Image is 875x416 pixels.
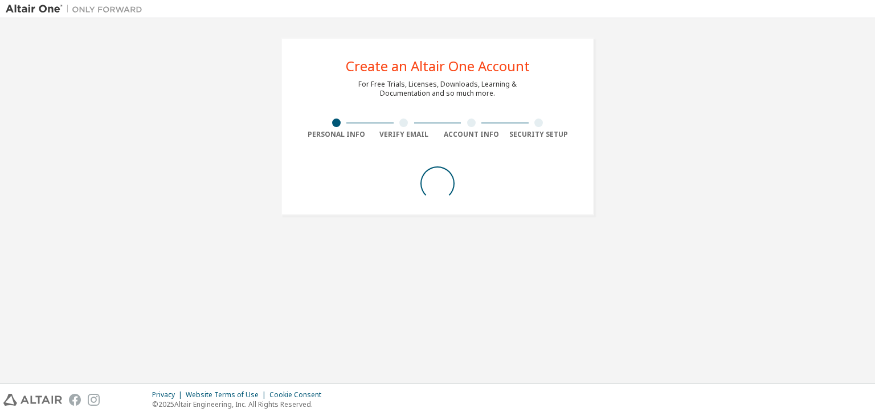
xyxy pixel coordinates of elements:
[437,130,505,139] div: Account Info
[88,394,100,406] img: instagram.svg
[186,390,269,399] div: Website Terms of Use
[370,130,438,139] div: Verify Email
[358,80,517,98] div: For Free Trials, Licenses, Downloads, Learning & Documentation and so much more.
[302,130,370,139] div: Personal Info
[152,390,186,399] div: Privacy
[269,390,328,399] div: Cookie Consent
[346,59,530,73] div: Create an Altair One Account
[6,3,148,15] img: Altair One
[3,394,62,406] img: altair_logo.svg
[505,130,573,139] div: Security Setup
[69,394,81,406] img: facebook.svg
[152,399,328,409] p: © 2025 Altair Engineering, Inc. All Rights Reserved.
